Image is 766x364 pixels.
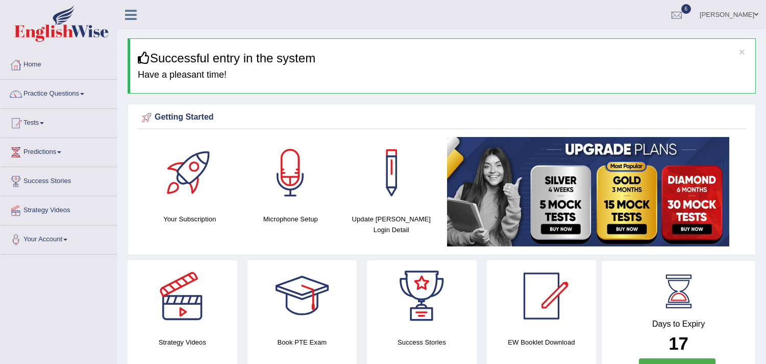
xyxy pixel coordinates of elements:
[1,109,117,134] a: Tests
[487,337,597,348] h4: EW Booklet Download
[1,51,117,76] a: Home
[1,196,117,222] a: Strategy Videos
[346,214,437,235] h4: Update [PERSON_NAME] Login Detail
[447,137,729,246] img: small5.jpg
[138,52,748,65] h3: Successful entry in the system
[1,80,117,105] a: Practice Questions
[1,167,117,193] a: Success Stories
[144,214,235,224] h4: Your Subscription
[613,320,744,329] h4: Days to Expiry
[739,47,745,57] button: ×
[669,333,688,353] b: 17
[248,337,357,348] h4: Book PTE Exam
[1,225,117,251] a: Your Account
[138,70,748,80] h4: Have a pleasant time!
[128,337,237,348] h4: Strategy Videos
[681,4,691,14] span: 6
[1,138,117,164] a: Predictions
[245,214,336,224] h4: Microphone Setup
[139,110,744,125] div: Getting Started
[367,337,477,348] h4: Success Stories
